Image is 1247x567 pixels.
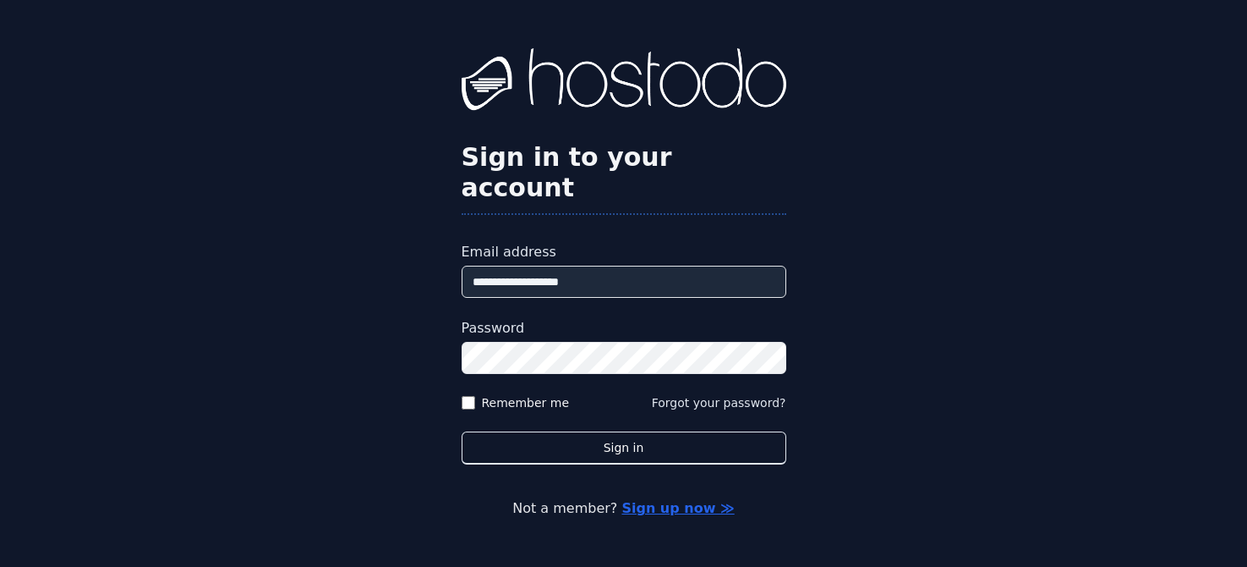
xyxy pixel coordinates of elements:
h2: Sign in to your account [462,142,786,203]
label: Email address [462,242,786,262]
img: Hostodo [462,48,786,116]
a: Sign up now ≫ [621,500,734,516]
button: Forgot your password? [652,394,786,411]
label: Remember me [482,394,570,411]
button: Sign in [462,432,786,465]
p: Not a member? [81,498,1166,519]
label: Password [462,318,786,339]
